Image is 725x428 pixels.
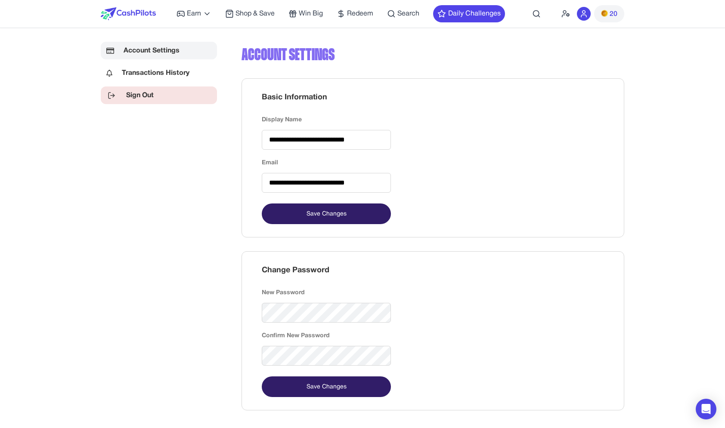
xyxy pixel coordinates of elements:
[397,9,419,19] span: Search
[101,86,217,104] a: Sign Out
[299,9,323,19] span: Win Big
[347,9,373,19] span: Redeem
[101,42,217,59] a: Account Settings
[187,9,201,19] span: Earn
[262,158,391,167] div: Email
[262,376,391,397] button: Save Changes
[262,288,391,297] div: New Password
[262,92,604,103] div: Basic Information
[337,9,373,19] a: Redeem
[177,9,211,19] a: Earn
[288,9,323,19] a: Win Big
[101,7,156,20] img: CashPilots Logo
[433,5,505,22] button: Daily Challenges
[262,203,391,224] button: Save Changes
[601,10,608,17] img: PMs
[225,9,275,19] a: Shop & Save
[101,64,217,82] a: Transactions History
[262,331,391,340] div: Confirm New Password
[262,115,391,124] div: Display Name
[262,265,604,276] div: Change Password
[594,5,624,22] button: PMs20
[235,9,275,19] span: Shop & Save
[242,42,624,68] div: Account Settings
[696,399,716,419] div: Open Intercom Messenger
[387,9,419,19] a: Search
[610,9,617,19] span: 20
